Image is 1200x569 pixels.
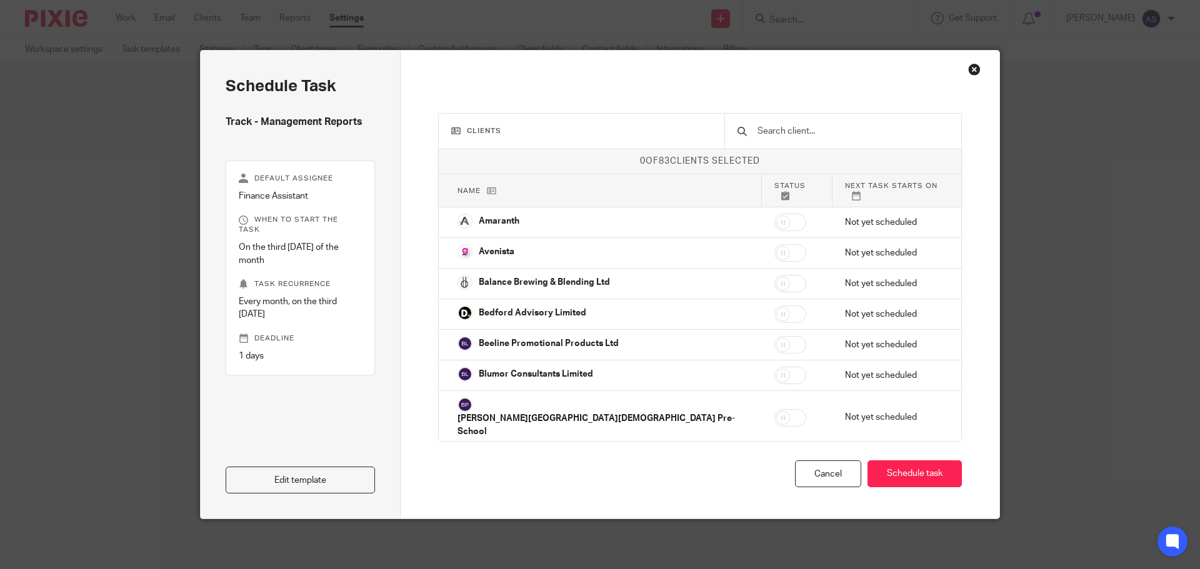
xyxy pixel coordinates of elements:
img: Logo.png [457,275,472,290]
p: Not yet scheduled [845,308,942,320]
a: Edit template [226,467,375,493]
img: Deloitte.jpg [457,305,472,320]
p: [PERSON_NAME][GEOGRAPHIC_DATA][DEMOGRAPHIC_DATA] Pre-School [457,412,749,438]
p: Every month, on the third [DATE] [239,295,362,321]
p: Avenista [479,245,514,258]
p: On the third [DATE] of the month [239,241,362,267]
h2: Schedule task [226,76,375,97]
p: Task recurrence [239,279,362,289]
p: Not yet scheduled [845,247,942,259]
span: 83 [659,157,670,166]
p: Next task starts on [845,181,942,200]
img: svg%3E [457,367,472,382]
input: Search client... [756,124,949,138]
p: Amaranth [479,215,519,227]
img: MicrosoftTeams-image.png [457,244,472,259]
p: Beeline Promotional Products Ltd [479,337,619,350]
p: Finance Assistant [239,190,362,202]
p: Deadline [239,334,362,344]
p: Blumor Consultants Limited [479,368,593,380]
button: Schedule task [867,460,962,487]
p: of clients selected [439,155,962,167]
p: Default assignee [239,174,362,184]
img: svg%3E [457,336,472,351]
p: Not yet scheduled [845,369,942,382]
span: 0 [640,157,646,166]
p: Not yet scheduled [845,339,942,351]
p: Not yet scheduled [845,216,942,229]
p: Not yet scheduled [845,277,942,290]
p: Bedford Advisory Limited [479,307,586,319]
p: Name [457,186,749,196]
div: Close this dialog window [968,63,981,76]
p: Not yet scheduled [845,411,942,423]
div: Cancel [795,460,861,487]
p: 1 days [239,350,362,362]
h4: Track - Management Reports [226,116,375,129]
h3: Clients [451,126,712,136]
img: Logo.png [457,214,472,229]
img: svg%3E [457,397,472,412]
p: Balance Brewing & Blending Ltd [479,276,610,289]
p: When to start the task [239,215,362,235]
p: Status [774,181,819,200]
